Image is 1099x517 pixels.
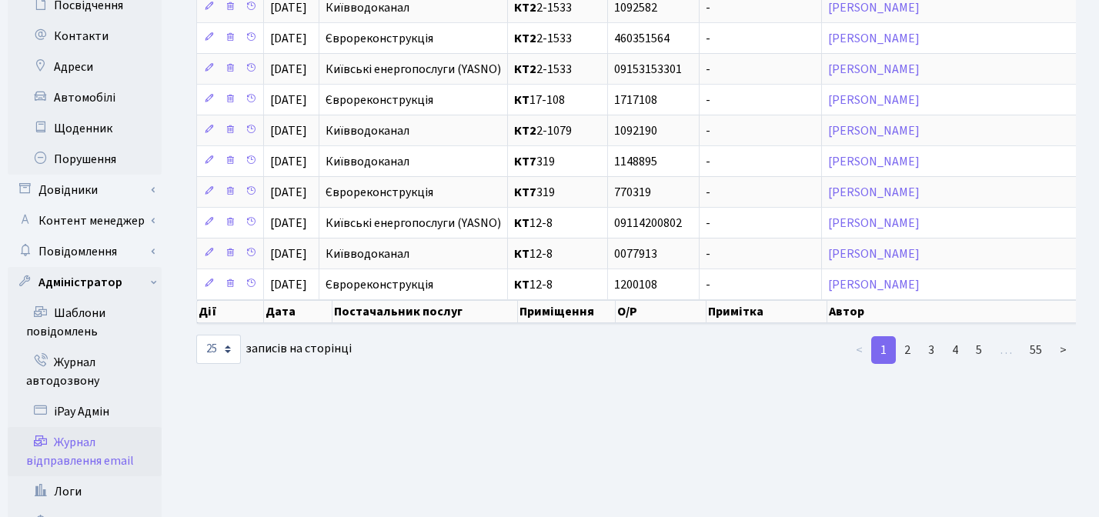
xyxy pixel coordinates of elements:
[326,2,501,14] span: Київводоканал
[706,245,710,262] span: -
[270,30,307,47] span: [DATE]
[614,276,657,293] span: 1200108
[967,336,991,364] a: 5
[514,92,529,108] b: КТ
[514,61,536,78] b: КТ2
[828,61,920,78] a: [PERSON_NAME]
[706,122,710,139] span: -
[270,61,307,78] span: [DATE]
[706,300,827,323] th: Примітка
[8,175,162,205] a: Довідники
[270,92,307,108] span: [DATE]
[514,186,601,198] span: 319
[326,63,501,75] span: Київські енергопослуги (YASNO)
[614,122,657,139] span: 1092190
[514,248,601,260] span: 12-8
[270,184,307,201] span: [DATE]
[8,82,162,113] a: Автомобілі
[326,125,501,137] span: Київводоканал
[614,153,657,170] span: 1148895
[8,236,162,267] a: Повідомлення
[616,300,707,323] th: О/Р
[1051,336,1076,364] a: >
[514,279,601,291] span: 12-8
[514,153,536,170] b: КТ7
[828,30,920,47] a: [PERSON_NAME]
[514,32,601,45] span: 2-1533
[943,336,967,364] a: 4
[326,217,501,229] span: Київські енергопослуги (YASNO)
[8,347,162,396] a: Журнал автодозвону
[514,155,601,168] span: 319
[8,52,162,82] a: Адреси
[614,184,651,201] span: 770319
[828,215,920,232] a: [PERSON_NAME]
[514,30,536,47] b: КТ2
[828,276,920,293] a: [PERSON_NAME]
[8,396,162,427] a: iPay Адмін
[614,30,670,47] span: 460351564
[828,122,920,139] a: [PERSON_NAME]
[514,276,529,293] b: КТ
[196,335,352,364] label: записів на сторінці
[8,298,162,347] a: Шаблони повідомлень
[514,2,601,14] span: 2-1533
[197,300,264,323] th: Дії
[706,215,710,232] span: -
[8,113,162,144] a: Щоденник
[270,245,307,262] span: [DATE]
[8,144,162,175] a: Порушення
[514,245,529,262] b: КТ
[264,300,332,323] th: Дата
[614,245,657,262] span: 0077913
[326,155,501,168] span: Київводоканал
[514,215,529,232] b: КТ
[614,92,657,108] span: 1717108
[919,336,944,364] a: 3
[8,205,162,236] a: Контент менеджер
[514,217,601,229] span: 12-8
[706,30,710,47] span: -
[196,335,241,364] select: записів на сторінці
[828,184,920,201] a: [PERSON_NAME]
[326,94,501,106] span: Єврореконструкція
[614,215,682,232] span: 09114200802
[8,21,162,52] a: Контакти
[326,248,501,260] span: Київводоканал
[514,125,601,137] span: 2-1079
[8,267,162,298] a: Адміністратор
[706,61,710,78] span: -
[871,336,896,364] a: 1
[518,300,616,323] th: Приміщення
[614,61,682,78] span: 09153153301
[270,153,307,170] span: [DATE]
[514,184,536,201] b: КТ7
[514,122,536,139] b: КТ2
[706,92,710,108] span: -
[332,300,518,323] th: Постачальник послуг
[706,276,710,293] span: -
[514,63,601,75] span: 2-1533
[326,186,501,198] span: Єврореконструкція
[326,32,501,45] span: Єврореконструкція
[1020,336,1051,364] a: 55
[828,153,920,170] a: [PERSON_NAME]
[706,153,710,170] span: -
[828,92,920,108] a: [PERSON_NAME]
[828,245,920,262] a: [PERSON_NAME]
[270,215,307,232] span: [DATE]
[8,427,162,476] a: Журнал відправлення email
[270,276,307,293] span: [DATE]
[514,94,601,106] span: 17-108
[270,122,307,139] span: [DATE]
[8,476,162,507] a: Логи
[326,279,501,291] span: Єврореконструкція
[706,184,710,201] span: -
[895,336,920,364] a: 2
